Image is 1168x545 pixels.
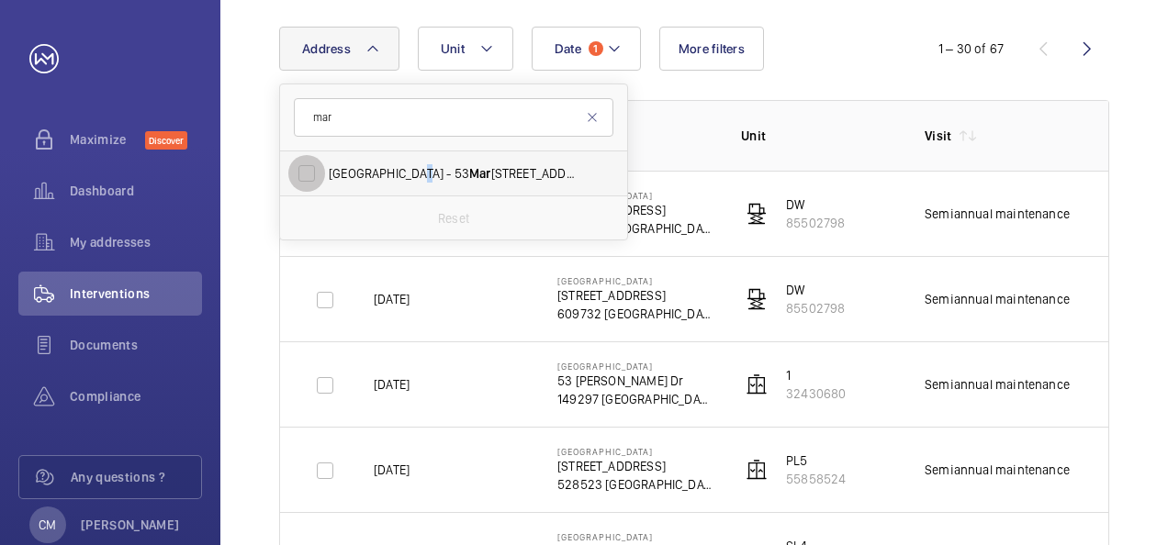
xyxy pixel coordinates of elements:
div: Semiannual maintenance [925,290,1070,308]
p: [GEOGRAPHIC_DATA] [557,190,712,201]
p: 149297 [GEOGRAPHIC_DATA] [557,390,712,408]
p: 609732 [GEOGRAPHIC_DATA] [557,219,712,238]
span: Interventions [70,284,202,303]
button: More filters [659,27,764,71]
span: Any questions ? [71,468,201,486]
p: [GEOGRAPHIC_DATA] [557,361,712,372]
img: elevator.svg [746,373,768,395]
p: DW [786,195,845,214]
p: [STREET_ADDRESS] [557,201,712,219]
span: [GEOGRAPHIC_DATA] - 53 [STREET_ADDRESS] [329,164,581,183]
span: Date [555,41,581,56]
span: 1 [589,41,603,56]
p: Visit [925,127,952,145]
button: Date1 [532,27,641,71]
p: 85502798 [786,299,845,317]
span: More filters [679,41,745,56]
p: Unit [741,127,895,145]
span: Dashboard [70,182,202,200]
img: freight_elevator.svg [746,203,768,225]
p: CM [39,516,56,534]
span: Address [302,41,351,56]
span: Unit [441,41,465,56]
p: 528523 [GEOGRAPHIC_DATA] [557,475,712,494]
p: 85502798 [786,214,845,232]
input: Search by address [294,98,613,137]
button: Unit [418,27,513,71]
p: 1 [786,366,846,384]
p: [DATE] [374,461,410,479]
p: 53 [PERSON_NAME] Dr [557,372,712,390]
p: [GEOGRAPHIC_DATA] [557,446,712,457]
div: Semiannual maintenance [925,205,1070,223]
p: 55858524 [786,470,846,488]
span: Mar [469,166,491,181]
span: Discover [145,131,187,150]
p: Address [557,127,712,145]
p: [STREET_ADDRESS] [557,286,712,305]
p: DW [786,281,845,299]
span: Compliance [70,387,202,406]
p: [PERSON_NAME] [81,516,180,534]
span: Maximize [70,130,145,149]
p: [STREET_ADDRESS] [557,457,712,475]
p: PL5 [786,451,846,470]
div: 1 – 30 of 67 [938,39,1004,58]
p: [DATE] [374,290,410,308]
div: Semiannual maintenance [925,375,1070,394]
span: My addresses [70,233,202,251]
button: Address [279,27,399,71]
p: 32430680 [786,384,846,403]
p: [DATE] [374,375,410,394]
p: 609732 [GEOGRAPHIC_DATA] [557,305,712,323]
p: Reset [438,209,469,228]
div: Semiannual maintenance [925,461,1070,479]
p: [GEOGRAPHIC_DATA] [557,531,712,542]
span: Documents [70,336,202,354]
p: [GEOGRAPHIC_DATA] [557,275,712,286]
img: freight_elevator.svg [746,288,768,310]
img: elevator.svg [746,459,768,481]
